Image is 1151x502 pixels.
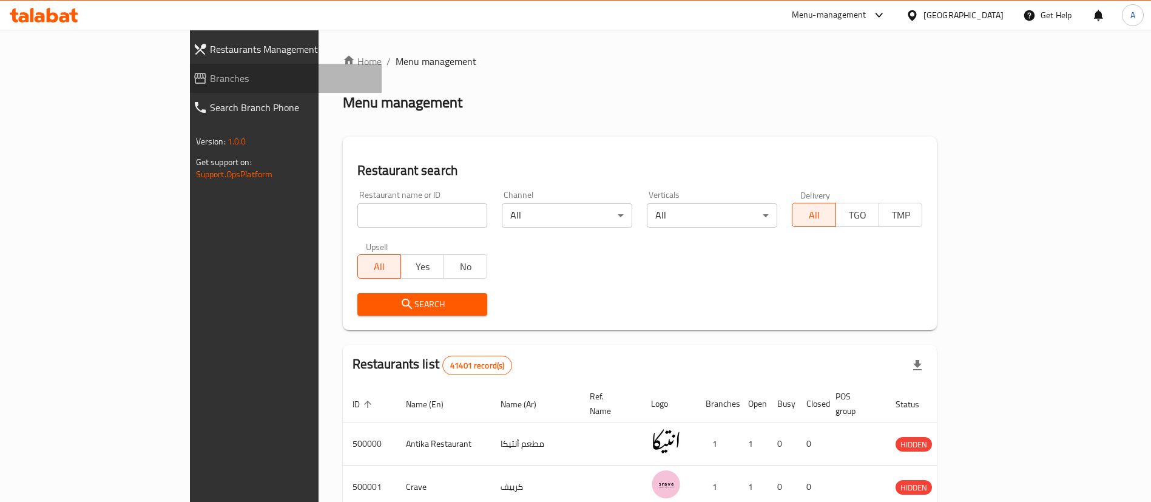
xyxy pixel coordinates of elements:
h2: Restaurant search [357,161,923,180]
th: Busy [768,385,797,422]
button: No [444,254,487,279]
h2: Menu management [343,93,462,112]
span: TGO [841,206,874,224]
div: Menu-management [792,8,866,22]
div: [GEOGRAPHIC_DATA] [923,8,1004,22]
span: Search Branch Phone [210,100,373,115]
td: 0 [768,422,797,466]
nav: breadcrumb [343,54,937,69]
span: Restaurants Management [210,42,373,56]
h2: Restaurants list [353,355,513,375]
div: Total records count [442,356,512,375]
div: All [502,203,632,228]
span: POS group [835,389,871,418]
th: Branches [696,385,738,422]
td: مطعم أنتيكا [491,422,580,466]
div: All [647,203,777,228]
td: 1 [738,422,768,466]
button: Search [357,293,488,316]
button: TMP [879,203,922,227]
span: Name (En) [406,397,459,412]
span: All [797,206,831,224]
td: 1 [696,422,738,466]
div: HIDDEN [896,437,932,452]
span: TMP [884,206,917,224]
th: Logo [641,385,696,422]
button: Yes [400,254,444,279]
td: Antika Restaurant [396,422,491,466]
img: Crave [651,469,681,500]
input: Search for restaurant name or ID.. [357,203,488,228]
a: Search Branch Phone [183,93,382,122]
span: Search [367,297,478,312]
span: All [363,258,396,276]
span: 41401 record(s) [443,360,511,371]
span: 1.0.0 [228,134,246,149]
span: ID [353,397,376,412]
a: Support.OpsPlatform [196,166,273,182]
button: All [792,203,835,227]
label: Upsell [366,242,388,251]
span: Get support on: [196,154,252,170]
span: Ref. Name [590,389,627,418]
td: 0 [797,422,826,466]
span: Yes [406,258,439,276]
button: All [357,254,401,279]
li: / [386,54,391,69]
a: Branches [183,64,382,93]
th: Open [738,385,768,422]
span: No [449,258,482,276]
span: Version: [196,134,226,149]
label: Delivery [800,191,831,199]
img: Antika Restaurant [651,426,681,456]
span: HIDDEN [896,481,932,495]
span: Menu management [396,54,476,69]
span: Branches [210,71,373,86]
span: Name (Ar) [501,397,552,412]
a: Restaurants Management [183,35,382,64]
span: HIDDEN [896,438,932,452]
button: TGO [835,203,879,227]
div: Export file [903,351,932,380]
th: Closed [797,385,826,422]
span: Status [896,397,935,412]
div: HIDDEN [896,480,932,495]
span: A [1130,8,1135,22]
